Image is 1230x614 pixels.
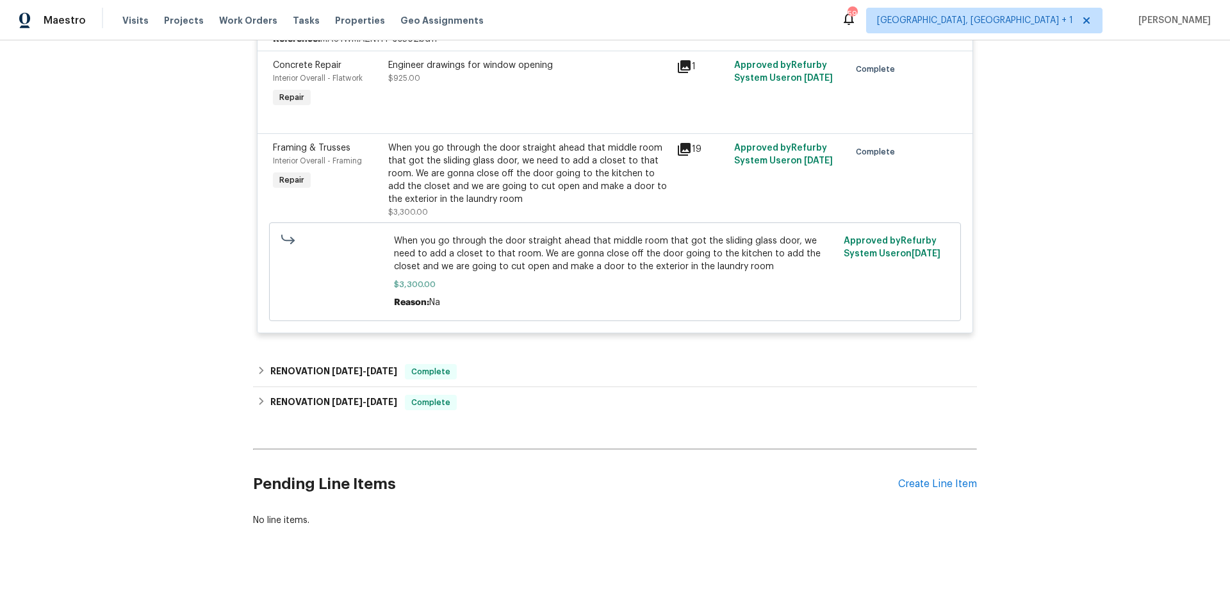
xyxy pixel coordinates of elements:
[676,59,726,74] div: 1
[898,478,977,490] div: Create Line Item
[1133,14,1211,27] span: [PERSON_NAME]
[394,278,837,291] span: $3,300.00
[388,142,669,206] div: When you go through the door straight ahead that middle room that got the sliding glass door, we ...
[848,8,857,21] div: 59
[844,236,940,258] span: Approved by Refurby System User on
[253,387,977,418] div: RENOVATION [DATE]-[DATE]Complete
[274,174,309,187] span: Repair
[273,157,362,165] span: Interior Overall - Framing
[274,91,309,104] span: Repair
[122,14,149,27] span: Visits
[388,208,428,216] span: $3,300.00
[406,396,455,409] span: Complete
[270,395,397,410] h6: RENOVATION
[400,14,484,27] span: Geo Assignments
[335,14,385,27] span: Properties
[804,156,833,165] span: [DATE]
[394,235,837,273] span: When you go through the door straight ahead that middle room that got the sliding glass door, we ...
[273,61,341,70] span: Concrete Repair
[388,59,669,72] div: Engineer drawings for window opening
[877,14,1073,27] span: [GEOGRAPHIC_DATA], [GEOGRAPHIC_DATA] + 1
[253,514,977,527] div: No line items.
[293,16,320,25] span: Tasks
[406,365,455,378] span: Complete
[394,298,429,307] span: Reason:
[253,454,898,514] h2: Pending Line Items
[388,74,420,82] span: $925.00
[44,14,86,27] span: Maestro
[164,14,204,27] span: Projects
[253,356,977,387] div: RENOVATION [DATE]-[DATE]Complete
[734,61,833,83] span: Approved by Refurby System User on
[734,144,833,165] span: Approved by Refurby System User on
[332,367,363,376] span: [DATE]
[332,367,397,376] span: -
[332,397,397,406] span: -
[270,364,397,379] h6: RENOVATION
[856,145,900,158] span: Complete
[912,249,940,258] span: [DATE]
[273,74,363,82] span: Interior Overall - Flatwork
[273,144,350,153] span: Framing & Trusses
[219,14,277,27] span: Work Orders
[676,142,726,157] div: 19
[366,367,397,376] span: [DATE]
[856,63,900,76] span: Complete
[366,397,397,406] span: [DATE]
[804,74,833,83] span: [DATE]
[429,298,440,307] span: Na
[332,397,363,406] span: [DATE]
